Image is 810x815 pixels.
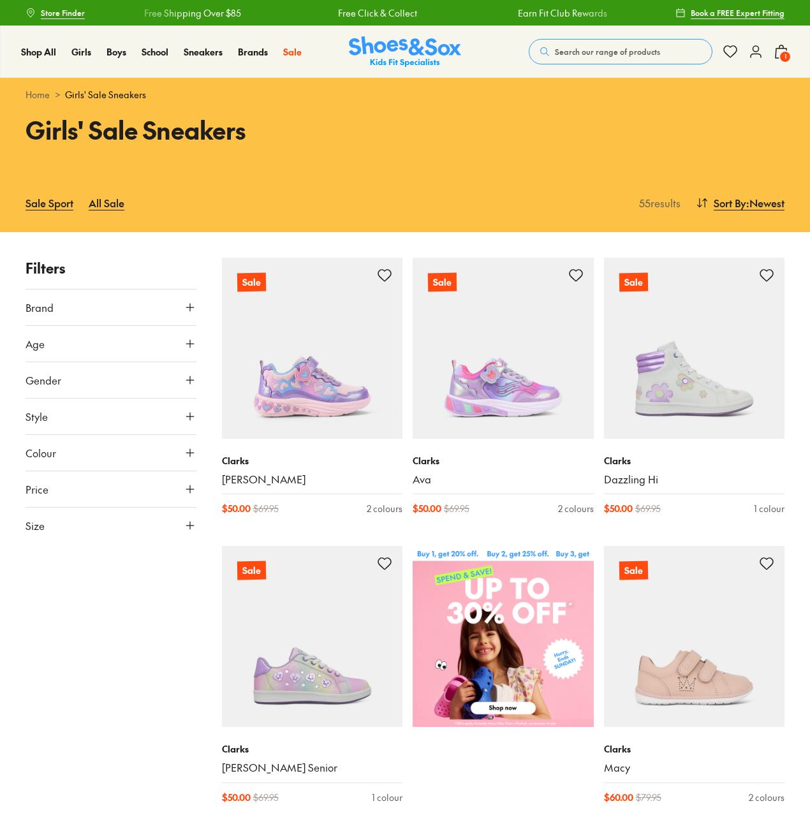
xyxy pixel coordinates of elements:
[746,195,784,210] span: : Newest
[142,45,168,58] span: School
[26,481,48,497] span: Price
[222,502,251,515] span: $ 50.00
[26,88,784,101] div: >
[691,7,784,18] span: Book a FREE Expert Fitting
[26,508,196,543] button: Size
[26,1,85,24] a: Store Finder
[26,409,48,424] span: Style
[26,399,196,434] button: Style
[184,45,223,59] a: Sneakers
[184,45,223,58] span: Sneakers
[26,326,196,362] button: Age
[428,273,457,292] p: Sale
[529,39,712,64] button: Search our range of products
[89,189,124,217] a: All Sale
[413,502,441,515] span: $ 50.00
[26,445,56,460] span: Colour
[26,189,73,217] a: Sale Sport
[754,502,784,515] div: 1 colour
[283,45,302,58] span: Sale
[413,546,594,727] img: SNS_WEBASSETS_CategoryWidget_2560x2560_d4358fa4-32b4-4c90-932d-b6c75ae0f3ec.png
[675,1,784,24] a: Book a FREE Expert Fitting
[337,6,416,20] a: Free Click & Collect
[444,502,469,515] span: $ 69.95
[349,36,461,68] a: Shoes & Sox
[26,336,45,351] span: Age
[65,88,146,101] span: Girls' Sale Sneakers
[413,473,594,487] a: Ava
[21,45,56,59] a: Shop All
[222,742,403,756] p: Clarks
[71,45,91,59] a: Girls
[367,502,402,515] div: 2 colours
[144,6,240,20] a: Free Shipping Over $85
[26,290,196,325] button: Brand
[619,561,647,580] p: Sale
[26,258,196,279] p: Filters
[238,45,268,58] span: Brands
[604,742,785,756] p: Clarks
[774,38,789,66] button: 1
[222,546,403,727] a: Sale
[555,46,660,57] span: Search our range of products
[107,45,126,59] a: Boys
[26,112,390,148] h1: Girls' Sale Sneakers
[253,502,279,515] span: $ 69.95
[604,761,785,775] a: Macy
[604,791,633,804] span: $ 60.00
[222,473,403,487] a: [PERSON_NAME]
[517,6,607,20] a: Earn Fit Club Rewards
[635,502,661,515] span: $ 69.95
[142,45,168,59] a: School
[604,546,785,727] a: Sale
[749,791,784,804] div: 2 colours
[222,791,251,804] span: $ 50.00
[604,473,785,487] a: Dazzling Hi
[222,258,403,439] a: Sale
[21,45,56,58] span: Shop All
[636,791,661,804] span: $ 79.95
[604,454,785,467] p: Clarks
[413,454,594,467] p: Clarks
[372,791,402,804] div: 1 colour
[349,36,461,68] img: SNS_Logo_Responsive.svg
[634,195,681,210] p: 55 results
[222,454,403,467] p: Clarks
[238,45,268,59] a: Brands
[696,189,784,217] button: Sort By:Newest
[714,195,746,210] span: Sort By
[283,45,302,59] a: Sale
[71,45,91,58] span: Girls
[237,561,265,580] p: Sale
[26,362,196,398] button: Gender
[253,791,279,804] span: $ 69.95
[41,7,85,18] span: Store Finder
[26,435,196,471] button: Colour
[237,273,265,292] p: Sale
[26,518,45,533] span: Size
[26,471,196,507] button: Price
[413,258,594,439] a: Sale
[26,88,50,101] a: Home
[604,502,633,515] span: $ 50.00
[26,300,54,315] span: Brand
[558,502,594,515] div: 2 colours
[779,50,792,63] span: 1
[619,273,647,292] p: Sale
[222,761,403,775] a: [PERSON_NAME] Senior
[604,258,785,439] a: Sale
[26,372,61,388] span: Gender
[107,45,126,58] span: Boys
